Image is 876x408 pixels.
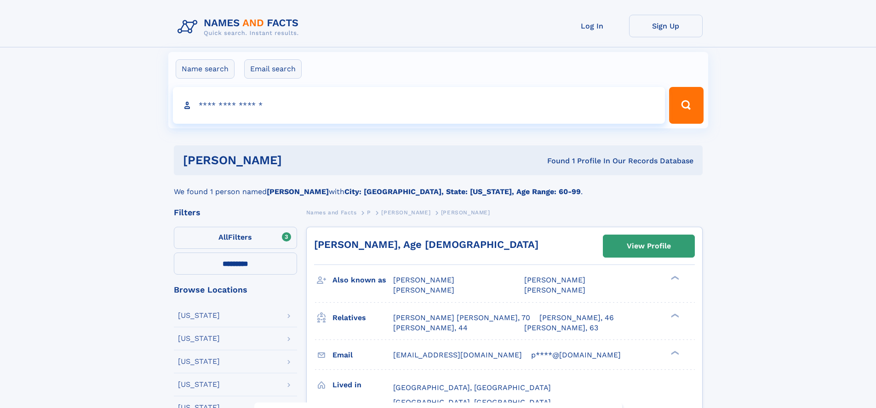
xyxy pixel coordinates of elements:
[332,347,393,363] h3: Email
[441,209,490,216] span: [PERSON_NAME]
[669,275,680,281] div: ❯
[381,207,430,218] a: [PERSON_NAME]
[344,187,581,196] b: City: [GEOGRAPHIC_DATA], State: [US_STATE], Age Range: 60-99
[306,207,357,218] a: Names and Facts
[669,312,680,318] div: ❯
[393,351,522,359] span: [EMAIL_ADDRESS][DOMAIN_NAME]
[178,335,220,342] div: [US_STATE]
[174,227,297,249] label: Filters
[524,323,598,333] a: [PERSON_NAME], 63
[174,208,297,217] div: Filters
[414,156,693,166] div: Found 1 Profile In Our Records Database
[393,313,530,323] a: [PERSON_NAME] [PERSON_NAME], 70
[367,209,371,216] span: P
[393,276,454,284] span: [PERSON_NAME]
[393,286,454,294] span: [PERSON_NAME]
[627,236,671,257] div: View Profile
[393,383,551,392] span: [GEOGRAPHIC_DATA], [GEOGRAPHIC_DATA]
[393,323,468,333] a: [PERSON_NAME], 44
[178,312,220,319] div: [US_STATE]
[218,233,228,241] span: All
[174,175,703,197] div: We found 1 person named with .
[244,59,302,79] label: Email search
[178,381,220,388] div: [US_STATE]
[367,207,371,218] a: P
[555,15,629,37] a: Log In
[524,276,585,284] span: [PERSON_NAME]
[183,155,415,166] h1: [PERSON_NAME]
[176,59,235,79] label: Name search
[332,310,393,326] h3: Relatives
[267,187,329,196] b: [PERSON_NAME]
[314,239,538,250] a: [PERSON_NAME], Age [DEMOGRAPHIC_DATA]
[173,87,665,124] input: search input
[174,286,297,294] div: Browse Locations
[381,209,430,216] span: [PERSON_NAME]
[669,350,680,356] div: ❯
[629,15,703,37] a: Sign Up
[178,358,220,365] div: [US_STATE]
[669,87,703,124] button: Search Button
[174,15,306,40] img: Logo Names and Facts
[393,398,551,407] span: [GEOGRAPHIC_DATA], [GEOGRAPHIC_DATA]
[332,272,393,288] h3: Also known as
[603,235,694,257] a: View Profile
[524,286,585,294] span: [PERSON_NAME]
[539,313,614,323] a: [PERSON_NAME], 46
[332,377,393,393] h3: Lived in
